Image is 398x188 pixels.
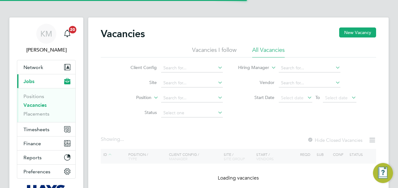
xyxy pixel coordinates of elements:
div: Showing [101,136,125,143]
span: Reports [23,155,42,161]
button: Timesheets [17,122,75,136]
input: Search for... [161,94,223,102]
span: Timesheets [23,126,49,132]
span: Select date [325,95,348,101]
input: Search for... [161,79,223,87]
input: Search for... [161,64,223,72]
a: 20 [61,24,74,44]
button: Network [17,60,75,74]
li: Vacancies I follow [192,46,237,57]
h2: Vacancies [101,27,145,40]
span: Finance [23,141,41,146]
a: Vacancies [23,102,47,108]
button: Reports [17,151,75,164]
span: KM [40,30,52,38]
label: Position [115,95,151,101]
span: Jobs [23,78,34,84]
input: Search for... [279,64,340,72]
span: 20 [69,26,76,33]
div: Jobs [17,88,75,122]
span: Preferences [23,169,50,175]
a: Positions [23,93,44,99]
label: Hide Closed Vacancies [307,137,362,143]
span: Select date [281,95,304,101]
span: ... [120,136,124,142]
a: Placements [23,111,49,117]
button: Engage Resource Center [373,163,393,183]
button: Finance [17,136,75,150]
span: Network [23,64,43,70]
label: Client Config [121,65,157,70]
a: KM[PERSON_NAME] [17,24,76,54]
button: Jobs [17,74,75,88]
button: Preferences [17,165,75,178]
label: Site [121,80,157,85]
label: Vendor [238,80,274,85]
span: Katie McPherson [17,46,76,54]
li: All Vacancies [252,46,285,57]
label: Status [121,110,157,115]
span: To [314,93,322,101]
input: Search for... [279,79,340,87]
label: Start Date [238,95,274,100]
input: Select one [161,109,223,117]
button: New Vacancy [339,27,376,37]
label: Hiring Manager [233,65,269,71]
